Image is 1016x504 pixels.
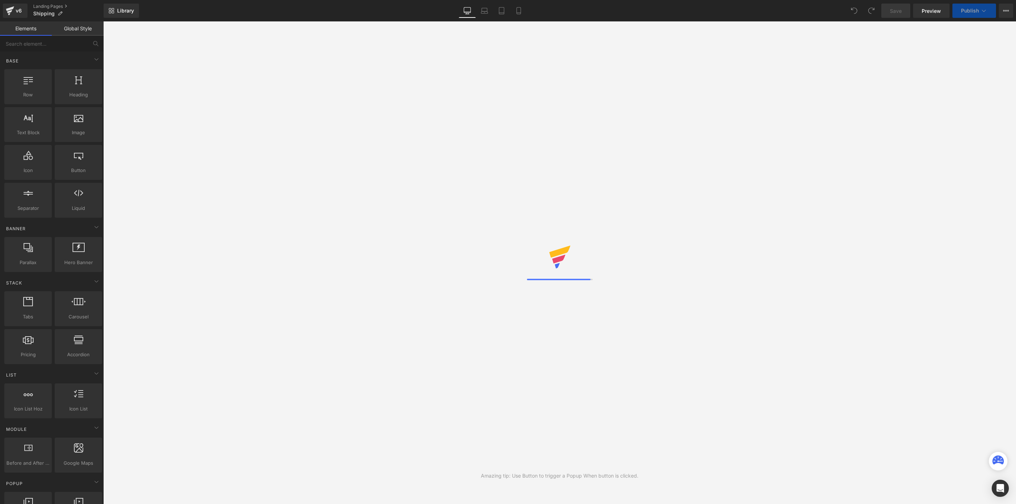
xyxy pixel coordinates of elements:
[5,279,23,286] span: Stack
[890,7,902,15] span: Save
[6,167,50,174] span: Icon
[6,129,50,136] span: Text Block
[33,11,55,16] span: Shipping
[57,91,100,99] span: Heading
[6,313,50,321] span: Tabs
[57,259,100,266] span: Hero Banner
[52,21,104,36] a: Global Style
[104,4,139,18] a: New Library
[493,4,510,18] a: Tablet
[57,205,100,212] span: Liquid
[5,426,28,433] span: Module
[5,57,19,64] span: Base
[5,225,26,232] span: Banner
[481,472,638,480] div: Amazing tip: Use Button to trigger a Popup When button is clicked.
[6,259,50,266] span: Parallax
[5,480,24,487] span: Popup
[6,351,50,358] span: Pricing
[6,405,50,413] span: Icon List Hoz
[14,6,23,15] div: v6
[961,8,979,14] span: Publish
[117,7,134,14] span: Library
[57,129,100,136] span: Image
[57,313,100,321] span: Carousel
[476,4,493,18] a: Laptop
[57,405,100,413] span: Icon List
[5,372,18,378] span: List
[510,4,527,18] a: Mobile
[57,459,100,467] span: Google Maps
[33,4,104,9] a: Landing Pages
[57,167,100,174] span: Button
[952,4,996,18] button: Publish
[6,91,50,99] span: Row
[459,4,476,18] a: Desktop
[57,351,100,358] span: Accordion
[913,4,950,18] a: Preview
[6,205,50,212] span: Separator
[3,4,28,18] a: v6
[999,4,1013,18] button: More
[864,4,878,18] button: Redo
[922,7,941,15] span: Preview
[847,4,861,18] button: Undo
[992,480,1009,497] div: Open Intercom Messenger
[6,459,50,467] span: Before and After Images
